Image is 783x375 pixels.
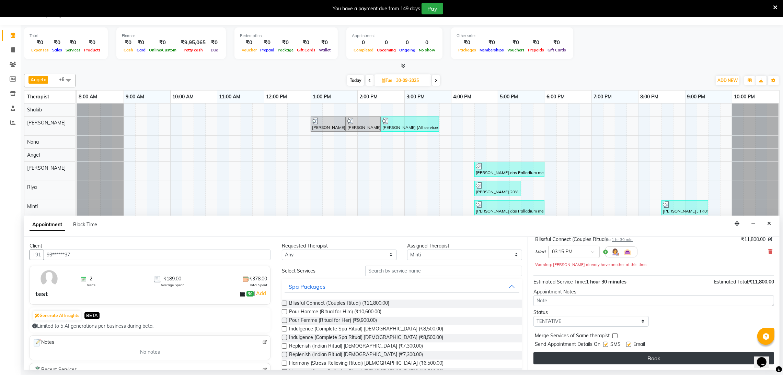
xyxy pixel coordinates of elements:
input: Search by Name/Mobile/Email/Code [44,250,270,260]
span: Pour Homme (Ritual for Him) (₹10,600.00) [289,308,381,317]
div: 0 [352,39,375,47]
img: Interior.png [623,248,632,256]
a: 12:00 PM [264,92,289,102]
span: 1 hour 30 minutes [586,279,626,285]
button: Generate AI Insights [33,311,81,320]
span: Average Spent [161,282,184,288]
i: Edit price [768,237,772,241]
div: ₹0 [208,39,220,47]
span: Block Time [73,221,97,228]
img: avatar [39,269,59,289]
span: No notes [140,349,160,356]
span: Harmony (Stress Relieving Ritual) [DEMOGRAPHIC_DATA] (₹6,500.00) [289,360,444,368]
span: Nana [27,139,39,145]
span: Completed [352,48,375,52]
span: Riya [27,184,37,190]
div: ₹0 [276,39,295,47]
span: Upcoming [375,48,398,52]
a: 11:00 AM [217,92,242,102]
span: Minti [535,249,545,255]
a: 10:00 AM [171,92,195,102]
div: ₹0 [135,39,147,47]
div: ₹0 [122,39,135,47]
span: ₹378.00 [249,275,267,282]
button: Spa Packages [285,280,520,293]
span: Therapist [27,94,49,100]
div: Appointment [352,33,437,39]
span: Appointment [30,219,65,231]
div: Spa Packages [289,282,325,291]
div: You have a payment due from 149 days [333,5,420,12]
span: [PERSON_NAME] [27,120,66,126]
span: Total Spent [249,282,267,288]
span: Replenish (Indian Ritual) [DEMOGRAPHIC_DATA] (₹7,300.00) [289,351,423,360]
small: for [607,237,633,242]
div: [PERSON_NAME] , TK05, 08:30 PM-09:30 PM, Sensory Rejuvne Aromatherapy([DEMOGRAPHIC_DATA]) 60 Min [662,201,707,214]
a: 1:00 PM [311,92,333,102]
div: Limited to 5 AI generations per business during beta. [32,323,268,330]
span: Packages [457,48,478,52]
span: No show [417,48,437,52]
div: ₹0 [478,39,506,47]
div: [PERSON_NAME] 20% DISC REG GUEST, TK03, 04:30 PM-05:30 PM, Deep Tissue Repair Therapy([DEMOGRAPHI... [475,182,520,195]
div: Total [30,33,102,39]
span: BETA [84,312,100,319]
div: ₹0 [317,39,332,47]
span: Ongoing [398,48,417,52]
div: ₹0 [82,39,102,47]
span: Angel [27,152,40,158]
div: ₹0 [240,39,258,47]
span: +8 [59,76,70,82]
span: Estimated Service Time: [533,279,586,285]
div: Other sales [457,33,568,39]
div: [PERSON_NAME] (All services dis.20%), TK01, 01:45 PM-02:30 PM, Indian Head, Neck and Shoulder Mas... [347,118,380,131]
div: Redemption [240,33,332,39]
span: Today [347,75,364,86]
div: [PERSON_NAME] (All services dis.20%), TK01, 01:00 PM-01:45 PM, Indian Head, Neck and Shoulder Mas... [311,118,345,131]
div: ₹0 [30,39,50,47]
a: 5:00 PM [498,92,520,102]
div: ₹0 [526,39,546,47]
span: 1 hr 30 min [612,237,633,242]
button: Book [533,352,774,364]
span: Estimated Total: [714,279,749,285]
div: ₹0 [64,39,82,47]
div: Appointment Notes [533,288,774,295]
span: Angel [31,77,43,82]
span: SMS [610,341,621,349]
iframe: chat widget [754,348,776,368]
a: 7:00 PM [592,92,613,102]
button: +91 [30,250,44,260]
button: Close [764,218,774,229]
span: Email [633,341,645,349]
span: Prepaid [258,48,276,52]
div: [PERSON_NAME] das Palladium member, TK02, 04:30 PM-06:00 PM, Deep Tissue Repair Therapy([DEMOGRAP... [475,163,544,176]
span: Merge Services of Same therapist [535,332,610,341]
span: Products [82,48,102,52]
div: ₹0 [546,39,568,47]
a: 2:00 PM [358,92,379,102]
span: Online/Custom [147,48,178,52]
div: ₹0 [50,39,64,47]
span: Send Appointment Details On [535,341,600,349]
span: ADD NEW [717,78,738,83]
div: Client [30,242,270,250]
div: Finance [122,33,220,39]
span: Minti [27,203,38,209]
div: 0 [375,39,398,47]
span: [PERSON_NAME] [27,165,66,171]
span: Tue [380,78,394,83]
span: Recent Services [33,366,77,374]
span: Petty cash [182,48,205,52]
div: ₹9,95,065 [178,39,208,47]
div: Blissful Connect (Couples Ritual) [535,236,633,243]
span: Card [135,48,147,52]
span: | [254,289,267,298]
a: 9:00 AM [124,92,146,102]
a: 4:00 PM [451,92,473,102]
div: [PERSON_NAME] (All services dis.20%), TK01, 02:30 PM-03:45 PM, Signature Brightening Clean-up ([D... [382,118,438,131]
small: Warning: [PERSON_NAME] already have another at this time. [535,262,647,267]
a: 8:00 PM [638,92,660,102]
input: 2025-09-30 [394,75,428,86]
span: Services [64,48,82,52]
